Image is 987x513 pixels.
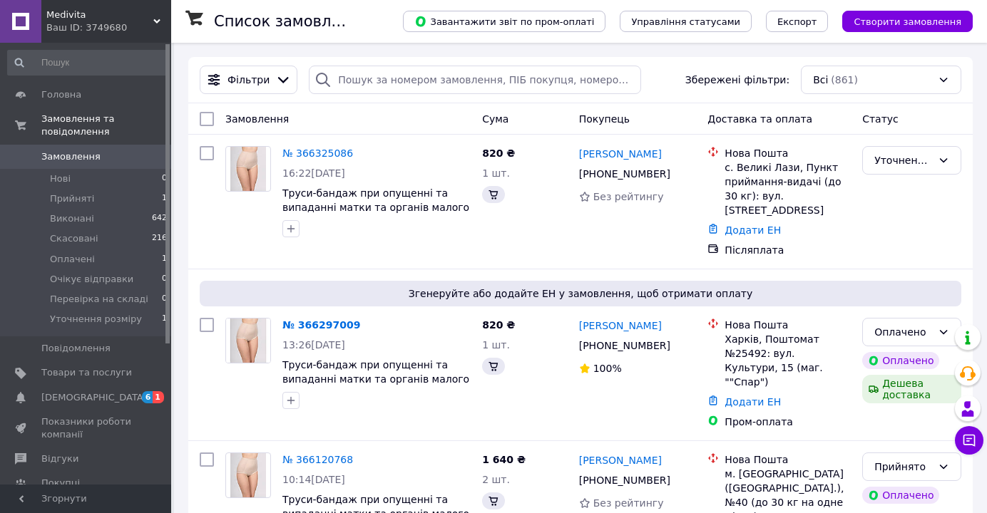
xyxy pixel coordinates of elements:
div: Пром-оплата [725,415,851,429]
a: № 366120768 [282,454,353,465]
div: Харків, Поштомат №25492: вул. Культури, 15 (маг. ""Спар") [725,332,851,389]
span: 216 [152,232,167,245]
span: Замовлення та повідомлення [41,113,171,138]
img: Фото товару [230,453,267,497]
a: [PERSON_NAME] [579,453,662,467]
span: Без рейтингу [593,191,664,202]
button: Чат з покупцем [955,426,983,455]
input: Пошук за номером замовлення, ПІБ покупця, номером телефону, Email, номером накладної [309,66,641,94]
span: 1 шт. [482,339,510,351]
div: Оплачено [862,352,939,369]
div: с. Великі Лази, Пункт приймання-видачі (до 30 кг): вул. [STREET_ADDRESS] [725,160,851,217]
a: Створити замовлення [828,15,973,26]
a: Додати ЕН [725,396,781,408]
a: [PERSON_NAME] [579,147,662,161]
div: Нова Пошта [725,318,851,332]
img: Фото товару [226,318,270,363]
span: Фільтри [227,73,270,87]
span: Покупці [41,477,80,489]
button: Експорт [766,11,829,32]
h1: Список замовлень [214,13,359,30]
span: Збережені фільтри: [685,73,789,87]
div: Післяплата [725,243,851,257]
span: 820 ₴ [482,147,515,159]
div: Уточнення розміру [874,152,932,168]
a: Труси-бандаж при опущенні та випаданні матки та органів малого тазу Unis 357 [282,187,469,227]
a: Фото товару [225,318,271,363]
span: 100% [593,363,622,374]
span: Відгуки [41,452,78,465]
div: Нова Пошта [725,452,851,467]
span: Статус [862,113,899,125]
span: Завантажити звіт по пром-оплаті [414,15,594,28]
a: № 366325086 [282,147,353,159]
div: Прийнято [874,459,932,475]
span: Експорт [777,16,817,27]
span: 1 640 ₴ [482,454,526,465]
a: Фото товару [225,146,271,192]
span: Прийняті [50,192,94,205]
div: Ваш ID: 3749680 [46,21,171,34]
span: 642 [152,212,167,225]
div: Нова Пошта [725,146,851,160]
span: 13:26[DATE] [282,339,345,351]
span: Оплачені [50,253,95,266]
span: 0 [162,293,167,306]
span: 1 шт. [482,167,510,179]
span: Управління статусами [631,16,740,27]
div: [PHONE_NUMBER] [576,336,673,356]
span: 1 [162,253,167,266]
div: [PHONE_NUMBER] [576,470,673,490]
span: 2 шт. [482,474,510,485]
span: Створити замовлення [854,16,961,27]
a: Труси-бандаж при опущенні та випаданні матки та органів малого тазу Unis 357 [282,359,469,399]
span: Замовлення [41,150,101,163]
span: Очікує відправки [50,273,133,286]
span: Повідомлення [41,342,111,355]
span: 16:22[DATE] [282,167,345,179]
span: Всі [813,73,828,87]
span: Cума [482,113,508,125]
a: Додати ЕН [725,224,781,236]
button: Завантажити звіт по пром-оплаті [403,11,605,32]
a: Фото товару [225,452,271,498]
div: [PHONE_NUMBER] [576,164,673,184]
button: Створити замовлення [842,11,973,32]
span: Показники роботи компанії [41,415,132,441]
span: 6 [142,391,153,403]
span: Перевірка на складі [50,293,148,306]
span: Скасовані [50,232,98,245]
span: Без рейтингу [593,497,664,509]
div: Оплачено [874,324,932,340]
span: Доставка та оплата [707,113,812,125]
span: Medivita [46,9,153,21]
span: 0 [162,273,167,286]
div: Оплачено [862,487,939,504]
a: [PERSON_NAME] [579,318,662,333]
span: Виконані [50,212,94,225]
span: 10:14[DATE] [282,474,345,485]
span: Згенеруйте або додайте ЕН у замовлення, щоб отримати оплату [205,286,956,301]
span: 0 [162,172,167,185]
span: Головна [41,88,81,101]
input: Пошук [7,50,168,76]
span: Покупець [579,113,630,125]
span: Замовлення [225,113,289,125]
span: [DEMOGRAPHIC_DATA] [41,391,147,404]
img: Фото товару [230,147,267,191]
span: (861) [831,74,858,85]
button: Управління статусами [620,11,752,32]
div: Дешева доставка [862,375,961,403]
span: Уточнення розміру [50,313,142,326]
a: № 366297009 [282,319,360,331]
span: 820 ₴ [482,319,515,331]
span: 1 [162,313,167,326]
span: Нові [50,172,71,185]
span: 1 [162,192,167,205]
span: Товари та послуги [41,366,132,379]
span: 1 [153,391,164,403]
